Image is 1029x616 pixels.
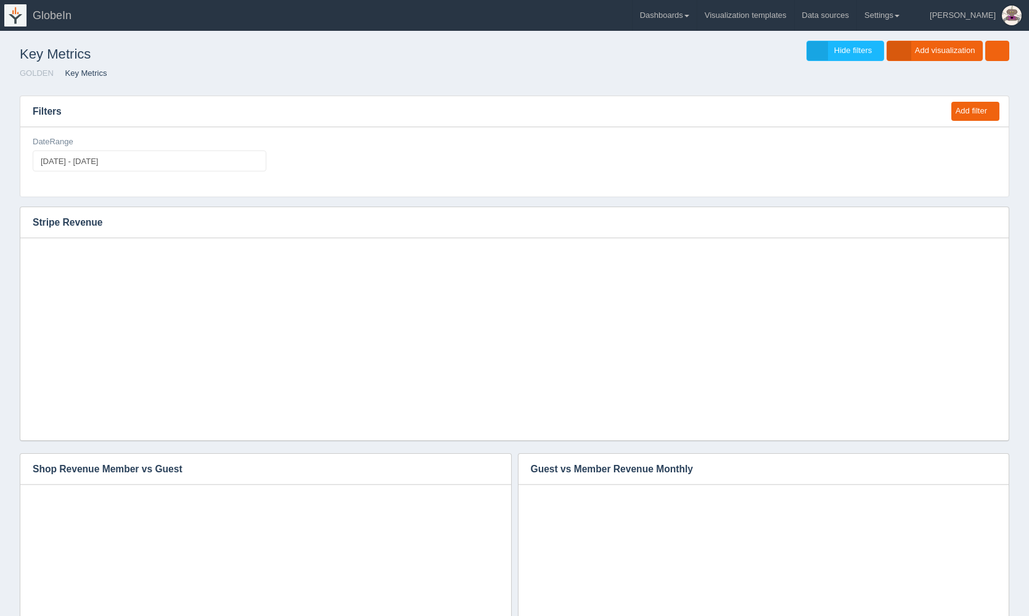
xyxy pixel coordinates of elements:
li: Key Metrics [56,68,107,80]
h3: Filters [20,96,940,127]
a: Hide filters [806,41,884,61]
a: GOLDEN [20,68,54,78]
h3: Shop Revenue Member vs Guest [20,454,493,485]
img: logo-icon-white-65218e21b3e149ebeb43c0d521b2b0920224ca4d96276e4423216f8668933697.png [4,4,27,27]
h3: Guest vs Member Revenue Monthly [519,454,991,485]
h1: Key Metrics [20,41,515,68]
label: DateRange [33,136,73,148]
div: [PERSON_NAME] [930,3,996,28]
img: Profile Picture [1002,6,1022,25]
span: Hide filters [834,46,872,55]
button: Add filter [951,102,999,121]
span: GlobeIn [33,9,72,22]
a: Add visualization [887,41,983,61]
h3: Stripe Revenue [20,207,990,238]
